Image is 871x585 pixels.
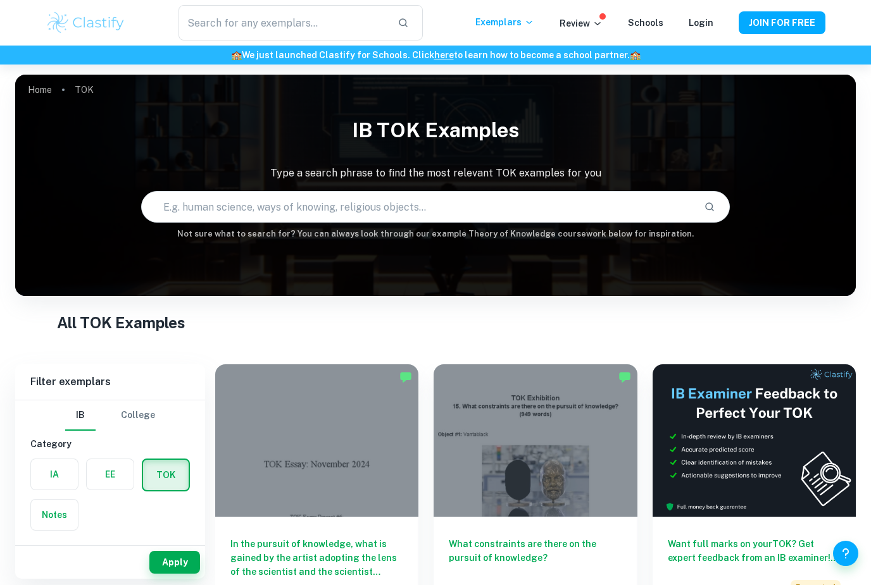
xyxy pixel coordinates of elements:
[653,364,856,517] img: Thumbnail
[15,364,205,400] h6: Filter exemplars
[65,400,96,431] button: IB
[149,551,200,574] button: Apply
[75,83,94,97] p: TOK
[57,311,813,334] h1: All TOK Examples
[560,16,603,30] p: Review
[179,5,387,40] input: Search for any exemplars...
[618,371,631,383] img: Marked
[833,541,858,566] button: Help and Feedback
[15,228,856,240] h6: Not sure what to search for? You can always look through our example Theory of Knowledge coursewo...
[65,400,155,431] div: Filter type choice
[31,500,78,530] button: Notes
[668,537,841,565] h6: Want full marks on your TOK ? Get expert feedback from an IB examiner!
[630,50,641,60] span: 🏫
[399,371,412,383] img: Marked
[689,18,713,28] a: Login
[231,50,242,60] span: 🏫
[475,15,534,29] p: Exemplars
[15,110,856,151] h1: IB TOK examples
[230,537,403,579] h6: In the pursuit of knowledge, what is gained by the artist adopting the lens of the scientist and ...
[434,50,454,60] a: here
[31,459,78,490] button: IA
[28,81,52,99] a: Home
[699,196,720,218] button: Search
[143,460,189,490] button: TOK
[121,400,155,431] button: College
[15,166,856,181] p: Type a search phrase to find the most relevant TOK examples for you
[3,48,868,62] h6: We just launched Clastify for Schools. Click to learn how to become a school partner.
[30,437,190,451] h6: Category
[628,18,663,28] a: Schools
[87,459,134,490] button: EE
[449,537,622,579] h6: What constraints are there on the pursuit of knowledge?
[46,10,126,35] img: Clastify logo
[739,11,825,34] button: JOIN FOR FREE
[142,189,694,225] input: E.g. human science, ways of knowing, religious objects...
